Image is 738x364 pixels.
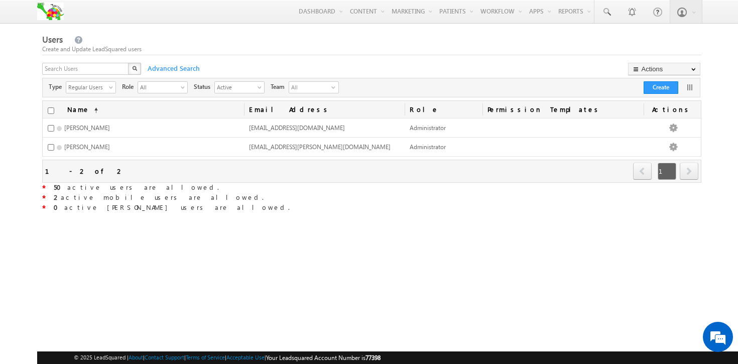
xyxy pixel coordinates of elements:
span: [PERSON_NAME] [64,124,110,132]
span: All [138,82,179,92]
span: Type [49,82,66,91]
span: © 2025 LeadSquared | | | | | [74,353,381,362]
span: Role [122,82,138,91]
span: Actions [644,101,701,118]
span: [PERSON_NAME] [64,143,110,151]
span: Permission Templates [482,101,644,118]
span: Advanced Search [143,64,203,73]
a: Role [405,101,482,118]
span: Administrator [410,124,446,132]
a: next [680,164,698,180]
span: 77398 [365,354,381,361]
img: Search [132,66,137,71]
span: prev [633,163,652,180]
a: Acceptable Use [226,354,265,360]
a: About [129,354,143,360]
span: Status [194,82,214,91]
input: Search Users [42,63,130,75]
span: Regular Users [66,82,107,92]
span: [EMAIL_ADDRESS][PERSON_NAME][DOMAIN_NAME] [249,143,391,151]
span: All [289,82,329,93]
button: Actions [628,63,700,75]
span: active mobile users are allowed. [54,193,264,201]
span: Active [215,82,256,92]
span: 1 [658,163,676,180]
span: (sorted ascending) [90,106,98,114]
div: 1 - 2 of 2 [45,165,124,177]
span: next [680,163,698,180]
strong: 0 [54,203,64,211]
strong: 50 [54,183,67,191]
span: Administrator [410,143,446,151]
span: [EMAIL_ADDRESS][DOMAIN_NAME] [249,124,345,132]
button: Create [644,81,678,94]
span: Users [42,34,63,45]
span: active [PERSON_NAME] users are allowed. [46,203,290,211]
span: active users are allowed. [54,183,219,191]
a: Terms of Service [186,354,225,360]
span: select [109,84,117,90]
span: Your Leadsquared Account Number is [266,354,381,361]
a: Email Address [244,101,405,118]
span: select [181,84,189,90]
span: Team [271,82,289,91]
img: Custom Logo [37,3,64,20]
div: Create and Update LeadSquared users [42,45,701,54]
span: select [258,84,266,90]
strong: 2 [54,193,61,201]
a: Contact Support [145,354,184,360]
a: prev [633,164,652,180]
a: Name [62,101,103,118]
